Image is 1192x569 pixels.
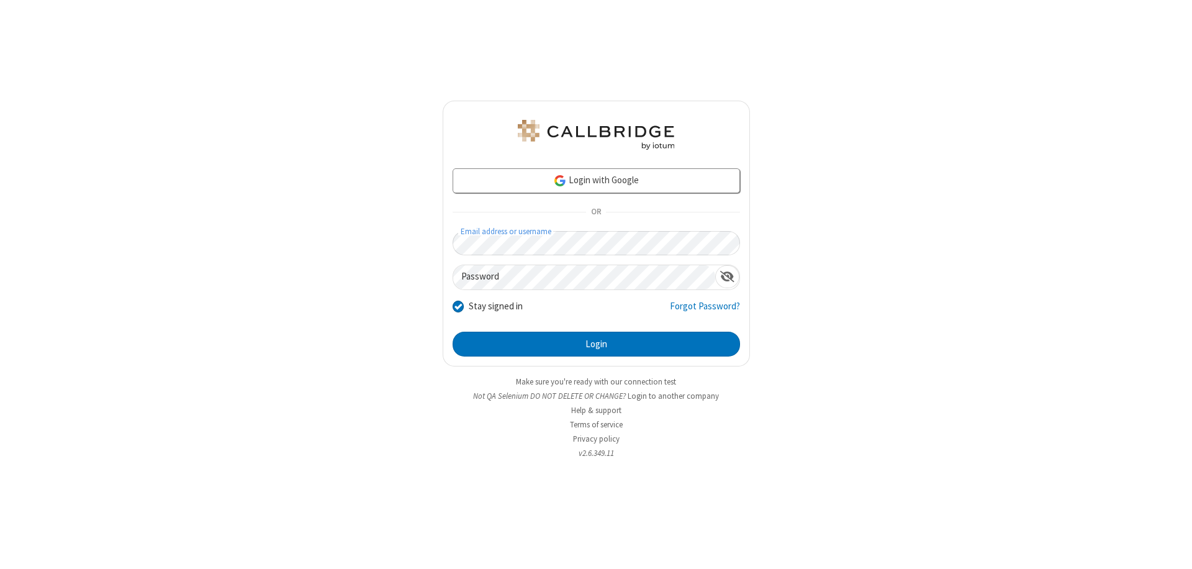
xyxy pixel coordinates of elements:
a: Make sure you're ready with our connection test [516,376,676,387]
input: Email address or username [453,231,740,255]
a: Help & support [571,405,621,416]
a: Login with Google [453,168,740,193]
button: Login to another company [628,390,719,402]
input: Password [453,265,715,289]
a: Terms of service [570,419,623,430]
div: Show password [715,265,739,288]
a: Privacy policy [573,434,620,444]
span: OR [586,204,606,221]
label: Stay signed in [469,299,523,314]
button: Login [453,332,740,357]
li: v2.6.349.11 [443,447,750,459]
li: Not QA Selenium DO NOT DELETE OR CHANGE? [443,390,750,402]
img: QA Selenium DO NOT DELETE OR CHANGE [515,120,677,150]
img: google-icon.png [553,174,567,188]
a: Forgot Password? [670,299,740,323]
